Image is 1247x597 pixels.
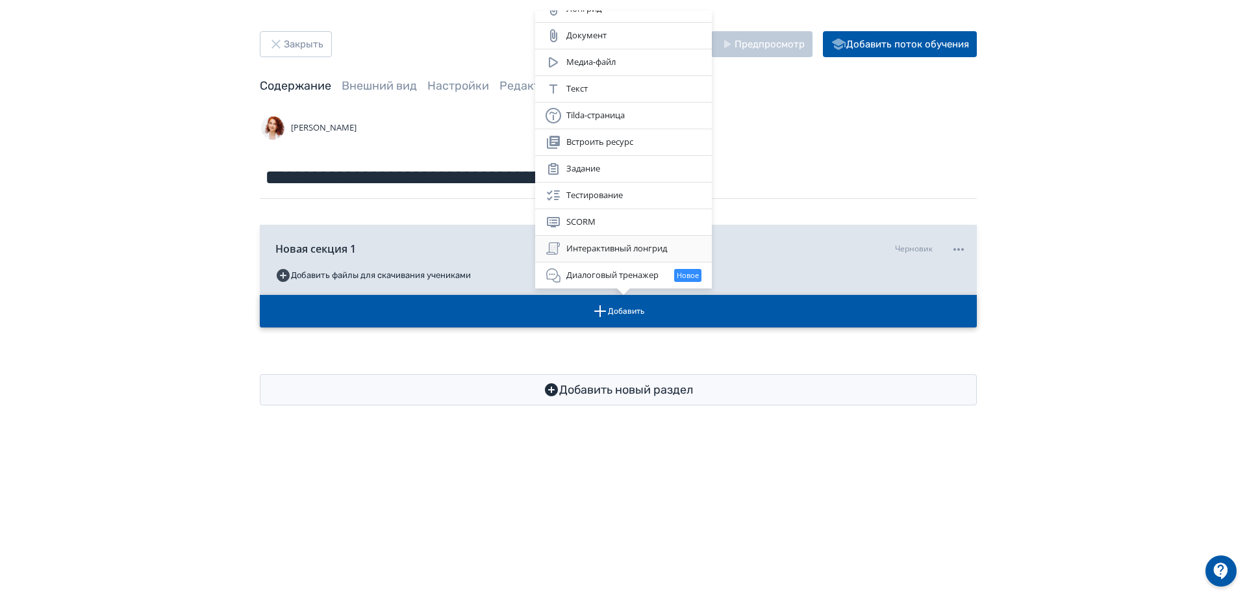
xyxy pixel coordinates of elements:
[546,161,701,177] div: Задание
[546,81,701,97] div: Текст
[546,268,701,283] div: Диалоговый тренажер
[546,55,701,70] div: Медиа-файл
[546,134,701,150] div: Встроить ресурс
[546,188,701,203] div: Тестирование
[546,28,701,44] div: Документ
[677,270,699,281] span: Новое
[546,241,701,257] div: Интерактивный лонгрид
[546,214,701,230] div: SCORM
[546,108,701,123] div: Tilda-страница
